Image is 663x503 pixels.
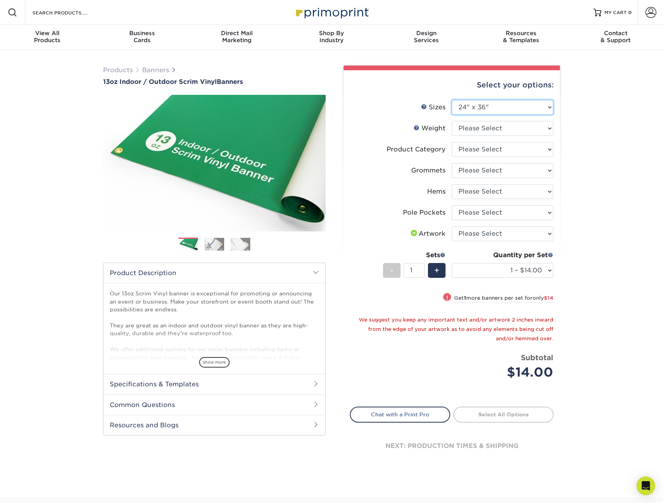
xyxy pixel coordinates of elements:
[103,78,217,85] span: 13oz Indoor / Outdoor Scrim Vinyl
[533,295,553,301] span: only
[474,30,569,44] div: & Templates
[411,166,446,175] div: Grommets
[474,25,569,50] a: Resources& Templates
[568,25,663,50] a: Contact& Support
[452,251,553,260] div: Quantity per Set
[284,30,379,44] div: Industry
[231,238,250,251] img: Banners 03
[103,263,325,283] h2: Product Description
[427,187,446,196] div: Hems
[379,30,474,37] span: Design
[189,25,284,50] a: Direct MailMarketing
[413,124,446,133] div: Weight
[189,30,284,37] span: Direct Mail
[284,30,379,37] span: Shop By
[95,25,190,50] a: BusinessCards
[284,25,379,50] a: Shop ByIndustry
[359,317,553,341] small: We suggest you keep any important text and/or artwork 2 inches inward from the edge of your artwo...
[521,353,553,362] strong: Subtotal
[544,295,553,301] span: $14
[95,30,190,37] span: Business
[205,238,224,251] img: Banners 02
[103,374,325,394] h2: Specifications & Templates
[350,70,554,100] div: Select your options:
[292,4,371,21] img: Primoprint
[628,10,632,15] span: 0
[568,30,663,37] span: Contact
[103,78,326,85] a: 13oz Indoor / Outdoor Scrim VinylBanners
[421,103,446,112] div: Sizes
[387,145,446,154] div: Product Category
[110,290,319,465] p: Our 13oz Scrim Vinyl banner is exceptional for promoting or announcing an event or business. Make...
[95,30,190,44] div: Cards
[199,357,230,368] span: show more
[178,238,198,252] img: Banners 01
[464,295,466,301] strong: 1
[350,407,450,422] a: Chat with a Print Pro
[103,78,326,85] h1: Banners
[604,9,627,16] span: MY CART
[409,229,446,238] div: Artwork
[453,407,554,422] a: Select All Options
[458,363,553,382] div: $14.00
[103,395,325,415] h2: Common Questions
[454,295,553,303] small: Get more banners per set for
[379,30,474,44] div: Services
[379,25,474,50] a: DesignServices
[474,30,569,37] span: Resources
[446,293,448,302] span: !
[636,476,655,495] div: Open Intercom Messenger
[568,30,663,44] div: & Support
[32,8,108,17] input: SEARCH PRODUCTS.....
[434,265,439,276] span: +
[103,66,133,74] a: Products
[403,208,446,217] div: Pole Pockets
[350,423,554,469] div: next: production times & shipping
[103,86,326,240] img: 13oz Indoor / Outdoor Scrim Vinyl 01
[390,265,394,276] span: -
[189,30,284,44] div: Marketing
[383,251,446,260] div: Sets
[142,66,169,74] a: Banners
[103,415,325,435] h2: Resources and Blogs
